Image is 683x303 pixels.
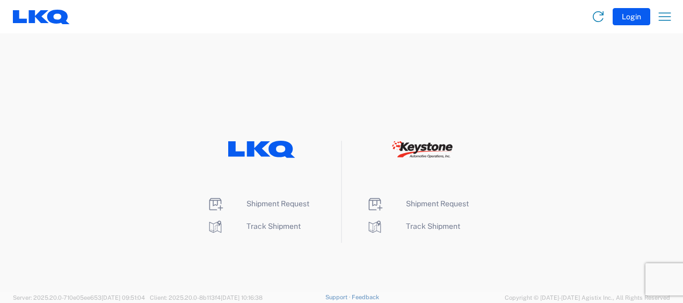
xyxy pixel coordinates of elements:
a: Support [325,294,352,300]
span: Track Shipment [406,222,460,230]
span: Server: 2025.20.0-710e05ee653 [13,294,145,301]
a: Shipment Request [207,199,309,208]
span: Copyright © [DATE]-[DATE] Agistix Inc., All Rights Reserved [505,293,670,302]
span: [DATE] 10:16:38 [221,294,263,301]
a: Feedback [352,294,379,300]
a: Shipment Request [366,199,469,208]
span: Shipment Request [406,199,469,208]
a: Track Shipment [366,222,460,230]
button: Login [613,8,650,25]
span: [DATE] 09:51:04 [101,294,145,301]
span: Client: 2025.20.0-8b113f4 [150,294,263,301]
span: Track Shipment [246,222,301,230]
a: Track Shipment [207,222,301,230]
span: Shipment Request [246,199,309,208]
